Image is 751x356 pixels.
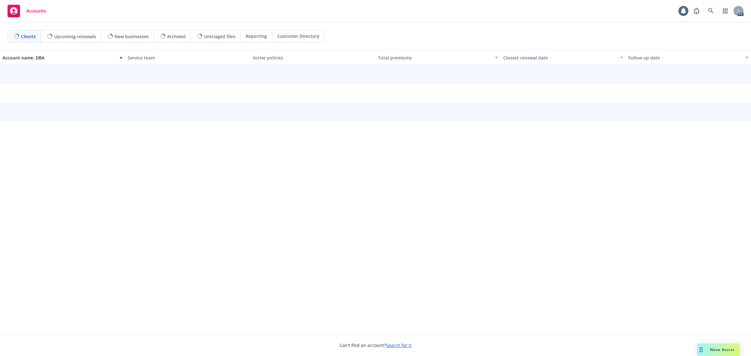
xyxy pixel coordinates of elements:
span: Untriaged files [204,33,235,40]
div: Service team [128,54,248,61]
span: Can't find an account? [340,342,411,348]
span: Accounts [26,8,46,13]
span: Nova Assist [710,347,735,352]
button: Closest renewal date [501,50,626,65]
div: Active policies [253,54,373,61]
a: Switch app [719,5,732,17]
button: Follow up date [626,50,751,65]
button: Total premiums [375,50,501,65]
div: Account name, DBA [3,54,116,61]
span: Clients [21,33,36,40]
span: New businesses [115,33,149,40]
div: Closest renewal date [503,54,616,61]
span: Reporting [246,33,267,39]
button: Service team [125,50,250,65]
button: Active policies [250,50,375,65]
a: Search for it [386,342,411,348]
span: Upcoming renewals [54,33,96,40]
a: Accounts [5,2,49,20]
div: Drag to move [697,343,705,356]
span: Customer Directory [277,33,319,39]
button: Nova Assist [697,343,740,356]
a: Search [705,5,717,17]
div: Follow up date [628,54,742,61]
span: Archived [167,33,186,40]
a: Report a Bug [690,5,703,17]
div: Total premiums [378,54,491,61]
